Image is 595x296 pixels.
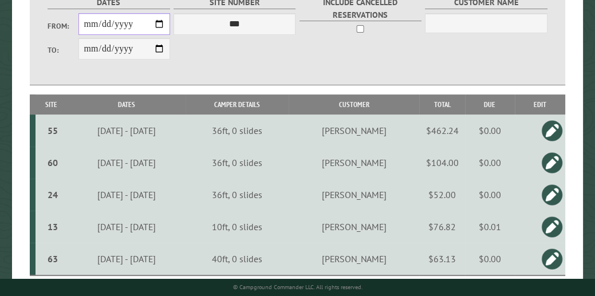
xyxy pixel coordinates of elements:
th: Customer [289,94,419,115]
th: Site [36,94,68,115]
label: From: [48,21,78,31]
div: [DATE] - [DATE] [69,253,184,265]
div: 55 [40,125,65,136]
div: 63 [40,253,65,265]
div: [DATE] - [DATE] [69,157,184,168]
td: [PERSON_NAME] [289,179,419,211]
label: To: [48,45,78,56]
td: $0.00 [465,179,515,211]
td: [PERSON_NAME] [289,211,419,243]
div: 24 [40,189,65,200]
td: [PERSON_NAME] [289,115,419,147]
td: [PERSON_NAME] [289,243,419,275]
td: $0.01 [465,211,515,243]
th: Dates [68,94,186,115]
td: 36ft, 0 slides [186,115,289,147]
td: 36ft, 0 slides [186,147,289,179]
th: Total [419,94,465,115]
td: 36ft, 0 slides [186,179,289,211]
div: 13 [40,221,65,232]
td: 40ft, 0 slides [186,243,289,275]
td: $76.82 [419,211,465,243]
div: [DATE] - [DATE] [69,221,184,232]
div: 60 [40,157,65,168]
td: $0.00 [465,147,515,179]
td: [PERSON_NAME] [289,147,419,179]
td: $0.00 [465,115,515,147]
th: Camper Details [186,94,289,115]
td: $104.00 [419,147,465,179]
div: [DATE] - [DATE] [69,125,184,136]
small: © Campground Commander LLC. All rights reserved. [233,283,362,291]
th: Edit [515,94,565,115]
div: [DATE] - [DATE] [69,189,184,200]
td: $462.24 [419,115,465,147]
th: Due [465,94,515,115]
td: 10ft, 0 slides [186,211,289,243]
td: $0.00 [465,243,515,275]
td: $52.00 [419,179,465,211]
td: $63.13 [419,243,465,275]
